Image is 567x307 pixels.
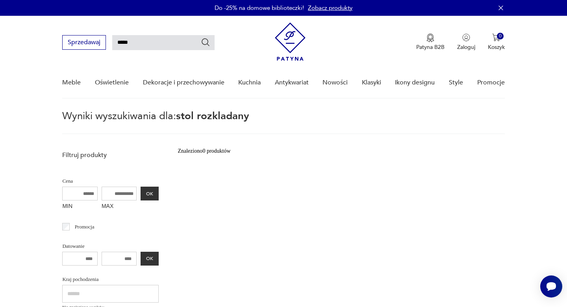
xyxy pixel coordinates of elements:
p: Koszyk [488,43,505,51]
a: Dekoracje i przechowywanie [143,67,224,98]
a: Promocje [477,67,505,98]
a: Ikona medaluPatyna B2B [416,34,445,51]
img: Patyna - sklep z meblami i dekoracjami vintage [275,22,306,61]
p: Cena [62,177,159,185]
p: Do -25% na domowe biblioteczki! [215,4,304,12]
a: Klasyki [362,67,381,98]
span: stol rozkladany [176,109,249,123]
img: Ikonka użytkownika [462,34,470,41]
a: Meble [62,67,81,98]
p: Patyna B2B [416,43,445,51]
button: OK [141,252,159,266]
button: Zaloguj [457,34,475,51]
button: 0Koszyk [488,34,505,51]
div: 0 [497,33,504,39]
img: Ikona koszyka [492,34,500,41]
p: Wyniki wyszukiwania dla: [62,111,504,134]
a: Ikony designu [395,67,435,98]
button: OK [141,187,159,200]
iframe: Smartsupp widget button [540,275,562,298]
img: Ikona medalu [426,34,434,42]
button: Sprzedawaj [62,35,106,50]
a: Sprzedawaj [62,40,106,46]
a: Kuchnia [238,67,261,98]
a: Oświetlenie [95,67,129,98]
div: Znaleziono 0 produktów [178,147,230,155]
p: Datowanie [62,242,159,251]
button: Patyna B2B [416,34,445,51]
a: Antykwariat [275,67,309,98]
p: Filtruj produkty [62,151,159,159]
p: Kraj pochodzenia [62,275,159,284]
a: Zobacz produkty [308,4,352,12]
label: MIN [62,200,98,213]
p: Promocja [75,223,94,231]
a: Style [449,67,463,98]
p: Zaloguj [457,43,475,51]
label: MAX [102,200,137,213]
a: Nowości [322,67,348,98]
button: Szukaj [201,37,210,47]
